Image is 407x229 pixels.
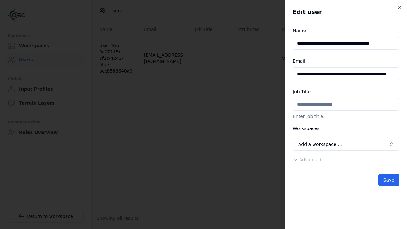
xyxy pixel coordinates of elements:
[299,157,321,162] span: Advanced
[378,174,399,186] button: Save
[293,113,399,120] p: Enter job title.
[293,28,306,33] label: Name
[293,126,320,131] label: Workspaces
[293,89,311,94] label: Job Title
[298,141,342,148] span: Add a workspace …
[293,156,321,163] button: Advanced
[293,8,399,17] h2: Edit user
[293,59,305,64] label: Email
